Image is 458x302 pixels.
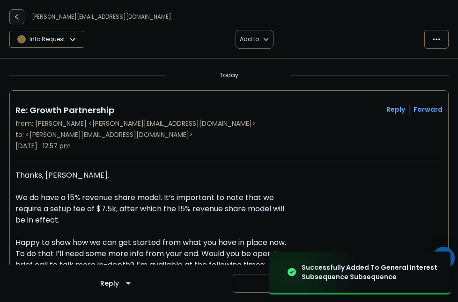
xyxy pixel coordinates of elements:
p: Today [220,72,238,79]
button: Reply [9,274,225,293]
p: Add to [240,36,259,43]
img: image [269,244,362,300]
div: Reply [100,279,119,288]
div: Happy to show how we can get started from what you have in place now. To do that I’ll need some m... [15,226,289,271]
button: Reply [386,105,405,114]
h1: Re: Growth Partnership [15,104,114,117]
div: Forward [414,105,443,114]
p: from: [PERSON_NAME] <[PERSON_NAME][EMAIL_ADDRESS][DOMAIN_NAME]> [15,119,443,128]
p: Info Request [30,36,65,43]
p: [DATE] : 12:57 pm [15,141,443,151]
button: Info Request [9,30,84,49]
div: Successfully Added To General Interest Subsequence Subsequence [302,263,439,281]
p: to: <[PERSON_NAME][EMAIL_ADDRESS][DOMAIN_NAME]> [15,130,443,139]
button: Forward [233,274,449,293]
div: Thanks, [PERSON_NAME]. We do have a 15% revenue share model. It’s important to note that we requi... [15,170,289,226]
